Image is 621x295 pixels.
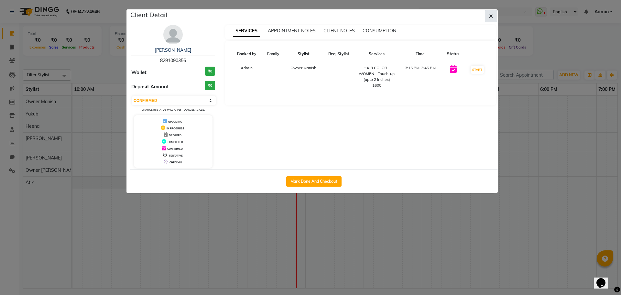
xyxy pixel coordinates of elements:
span: 8291090356 [160,58,186,63]
iframe: chat widget [594,269,615,289]
td: Admin [232,61,262,93]
span: Owner Manish [290,65,316,70]
span: CONSUMPTION [363,28,396,34]
td: 3:15 PM-3:45 PM [398,61,442,93]
td: - [322,61,355,93]
th: Req. Stylist [322,47,355,61]
span: APPOINTMENT NOTES [268,28,316,34]
th: Time [398,47,442,61]
button: Mark Done And Checkout [286,176,342,187]
span: Wallet [131,69,147,76]
th: Stylist [285,47,322,61]
button: START [471,66,484,74]
div: HAIR COLOR - WOMEN - Touch-up (upto 2 inches) 1600 [359,65,395,88]
td: - [262,61,285,93]
span: CONFIRMED [167,147,183,150]
span: CHECK-IN [169,161,182,164]
span: CLIENT NOTES [323,28,355,34]
span: COMPLETED [168,140,183,144]
th: Services [355,47,398,61]
h5: Client Detail [130,10,167,20]
h3: ₹0 [205,67,215,76]
h3: ₹0 [205,81,215,90]
th: Booked by [232,47,262,61]
span: TENTATIVE [169,154,183,157]
th: Family [262,47,285,61]
span: DROPPED [169,134,181,137]
img: avatar [163,25,183,44]
th: Status [442,47,464,61]
span: Deposit Amount [131,83,169,91]
span: UPCOMING [168,120,182,123]
a: [PERSON_NAME] [155,47,191,53]
span: IN PROGRESS [167,127,184,130]
span: SERVICES [233,25,260,37]
small: Change in status will apply to all services. [142,108,205,111]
